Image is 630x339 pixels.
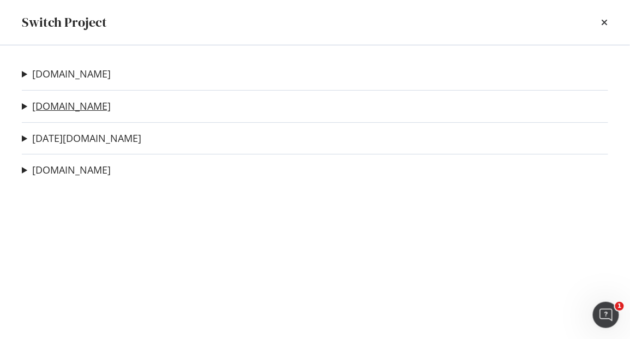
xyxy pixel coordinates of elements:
[32,68,111,80] a: [DOMAIN_NAME]
[22,67,111,81] summary: [DOMAIN_NAME]
[602,13,608,32] div: times
[32,133,141,144] a: [DATE][DOMAIN_NAME]
[22,132,141,146] summary: [DATE][DOMAIN_NAME]
[22,99,111,114] summary: [DOMAIN_NAME]
[32,100,111,112] a: [DOMAIN_NAME]
[593,302,619,328] iframe: Intercom live chat
[22,163,111,177] summary: [DOMAIN_NAME]
[22,13,107,32] div: Switch Project
[32,164,111,176] a: [DOMAIN_NAME]
[615,302,624,311] span: 1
